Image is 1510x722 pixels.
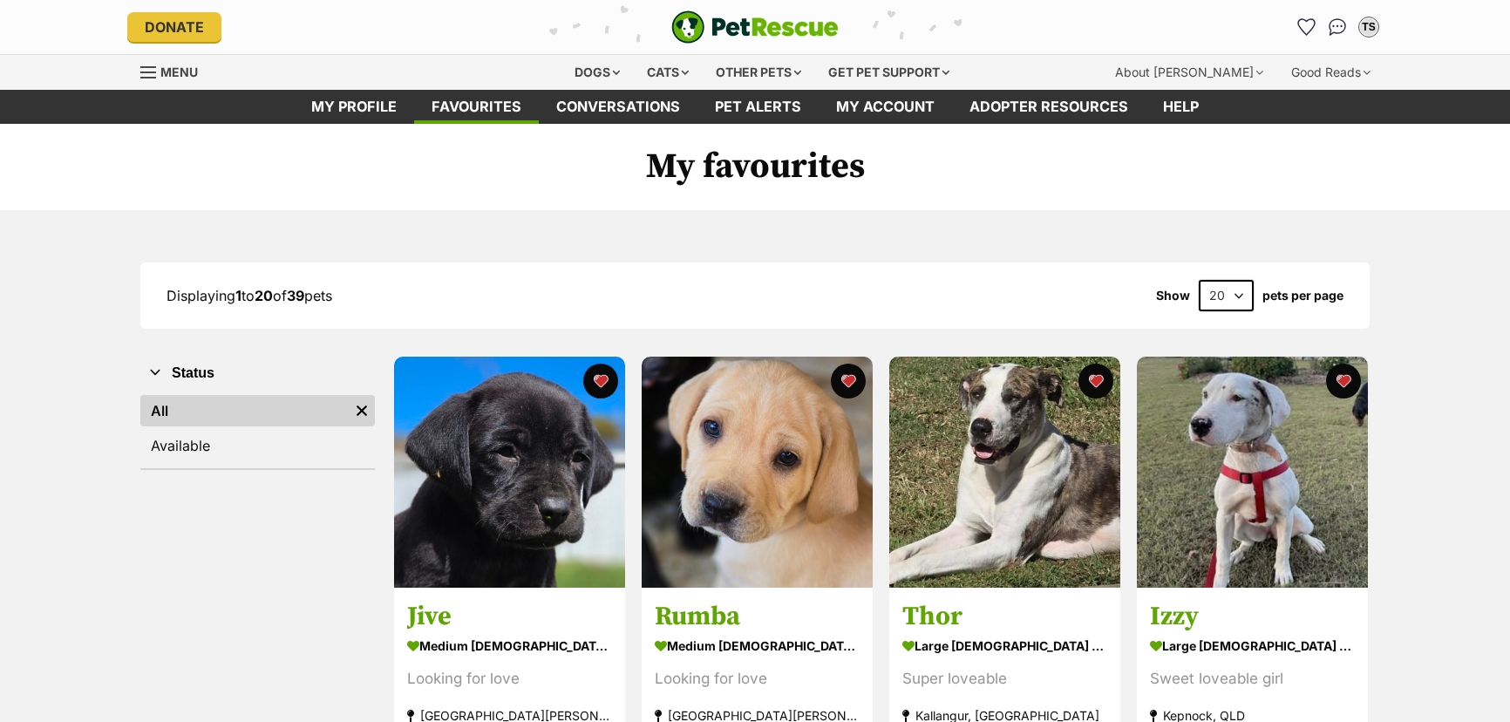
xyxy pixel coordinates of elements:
[831,364,866,398] button: favourite
[1262,289,1343,303] label: pets per page
[819,90,952,124] a: My account
[394,357,625,588] img: Jive
[704,55,813,90] div: Other pets
[1360,18,1377,36] div: TS
[902,601,1107,634] h3: Thor
[294,90,414,124] a: My profile
[1137,357,1368,588] img: Izzy
[1150,601,1355,634] h3: Izzy
[1078,364,1113,398] button: favourite
[655,668,860,691] div: Looking for love
[1355,13,1383,41] button: My account
[1326,364,1361,398] button: favourite
[889,357,1120,588] img: Thor
[140,362,375,385] button: Status
[167,287,332,304] span: Displaying to of pets
[816,55,962,90] div: Get pet support
[349,395,375,426] a: Remove filter
[140,392,375,468] div: Status
[414,90,539,124] a: Favourites
[1292,13,1383,41] ul: Account quick links
[671,10,839,44] img: logo-e224e6f780fb5917bec1dbf3a21bbac754714ae5b6737aabdf751b685950b380.svg
[140,395,349,426] a: All
[140,55,210,86] a: Menu
[1146,90,1216,124] a: Help
[1279,55,1383,90] div: Good Reads
[255,287,273,304] strong: 20
[655,601,860,634] h3: Rumba
[562,55,632,90] div: Dogs
[655,634,860,659] div: medium [DEMOGRAPHIC_DATA] Dog
[287,287,304,304] strong: 39
[127,12,221,42] a: Donate
[642,357,873,588] img: Rumba
[671,10,839,44] a: PetRescue
[1329,18,1347,36] img: chat-41dd97257d64d25036548639549fe6c8038ab92f7586957e7f3b1b290dea8141.svg
[407,668,612,691] div: Looking for love
[635,55,701,90] div: Cats
[140,430,375,461] a: Available
[160,65,198,79] span: Menu
[1156,289,1190,303] span: Show
[539,90,697,124] a: conversations
[1323,13,1351,41] a: Conversations
[1103,55,1275,90] div: About [PERSON_NAME]
[902,634,1107,659] div: large [DEMOGRAPHIC_DATA] Dog
[902,668,1107,691] div: Super loveable
[952,90,1146,124] a: Adopter resources
[407,634,612,659] div: medium [DEMOGRAPHIC_DATA] Dog
[1292,13,1320,41] a: Favourites
[235,287,241,304] strong: 1
[1150,668,1355,691] div: Sweet loveable girl
[697,90,819,124] a: Pet alerts
[407,601,612,634] h3: Jive
[1150,634,1355,659] div: large [DEMOGRAPHIC_DATA] Dog
[583,364,618,398] button: favourite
